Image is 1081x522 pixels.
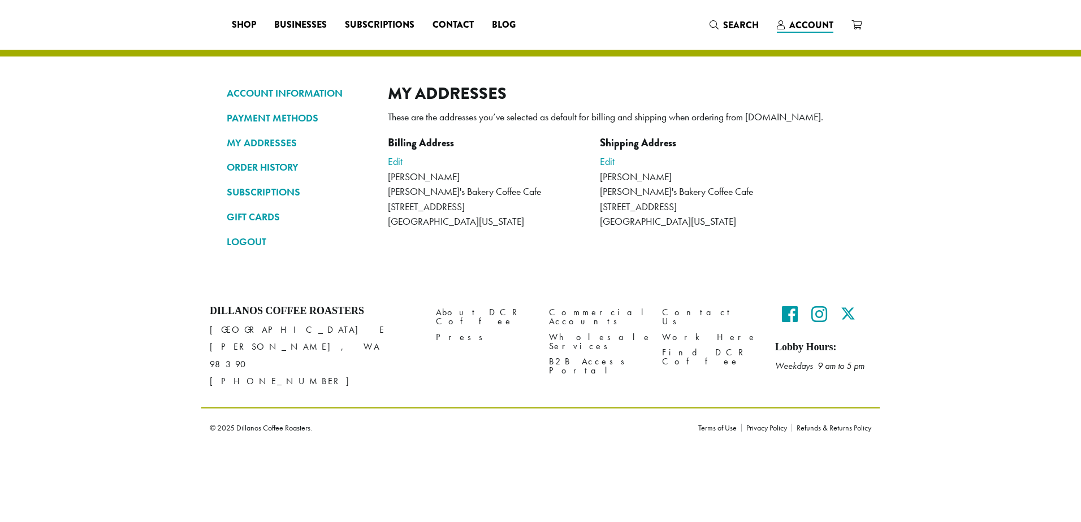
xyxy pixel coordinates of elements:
[436,305,532,329] a: About DCR Coffee
[662,305,758,329] a: Contact Us
[549,354,645,378] a: B2B Access Portal
[792,424,871,432] a: Refunds & Returns Policy
[433,18,474,32] span: Contact
[227,133,371,153] a: MY ADDRESSES
[662,329,758,345] a: Work Here
[227,232,371,251] a: LOGOUT
[227,84,371,260] nav: Account pages
[600,137,812,150] h3: Shipping Address
[549,329,645,354] a: Wholesale Services
[388,155,403,168] a: Edit
[388,84,854,103] h2: My Addresses
[741,424,792,432] a: Privacy Policy
[210,305,419,317] h4: Dillanos Coffee Roasters
[223,16,265,34] a: Shop
[388,108,854,127] p: These are the addresses you’ve selected as default for billing and shipping when ordering from [D...
[600,169,812,244] address: [PERSON_NAME] [PERSON_NAME]'s Bakery Coffee Cafe [STREET_ADDRESS] [GEOGRAPHIC_DATA][US_STATE]
[388,137,600,150] h3: Billing Address
[227,108,371,128] a: PAYMENT METHODS
[723,19,759,32] span: Search
[701,16,768,34] a: Search
[436,329,532,345] a: Press
[775,360,864,372] em: Weekdays 9 am to 5 pm
[345,18,414,32] span: Subscriptions
[227,84,371,103] a: ACCOUNT INFORMATION
[232,18,256,32] span: Shop
[775,341,871,354] h5: Lobby Hours:
[227,207,371,227] a: GIFT CARDS
[600,155,615,168] a: Edit
[227,182,371,202] a: SUBSCRIPTIONS
[210,321,419,389] p: [GEOGRAPHIC_DATA] E [PERSON_NAME], WA 98390 [PHONE_NUMBER]
[662,345,758,369] a: Find DCR Coffee
[549,305,645,329] a: Commercial Accounts
[789,19,833,32] span: Account
[698,424,741,432] a: Terms of Use
[210,424,681,432] p: © 2025 Dillanos Coffee Roasters.
[492,18,516,32] span: Blog
[388,169,600,244] address: [PERSON_NAME] [PERSON_NAME]'s Bakery Coffee Cafe [STREET_ADDRESS] [GEOGRAPHIC_DATA][US_STATE]
[274,18,327,32] span: Businesses
[227,158,371,177] a: ORDER HISTORY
